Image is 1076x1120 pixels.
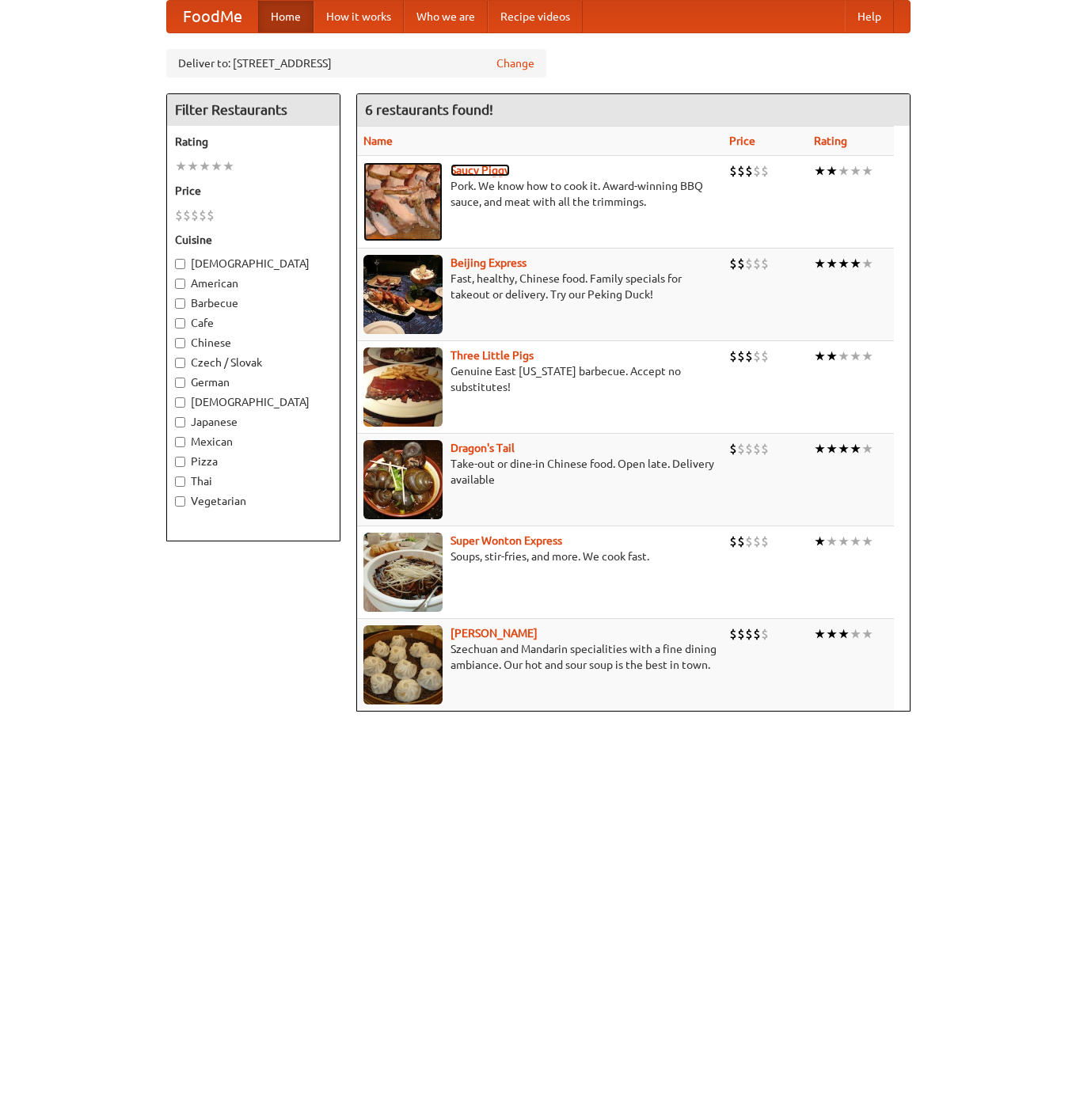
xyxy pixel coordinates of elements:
li: ★ [850,440,861,457]
li: $ [175,207,183,224]
a: Super Wonton Express [451,534,562,547]
li: $ [191,207,199,224]
li: $ [761,440,769,457]
a: Price [729,135,755,147]
a: Three Little Pigs [451,349,534,362]
input: Barbecue [175,298,185,309]
a: [PERSON_NAME] [451,627,538,640]
img: beijing.jpg [363,255,443,334]
img: littlepigs.jpg [363,347,443,427]
li: $ [761,162,769,180]
input: American [175,279,185,289]
input: German [175,378,185,388]
li: ★ [826,440,838,457]
input: Cafe [175,318,185,328]
label: Pizza [175,454,332,469]
a: Beijing Express [451,256,527,269]
li: ★ [175,158,187,175]
a: Help [845,1,894,32]
li: $ [729,625,737,643]
li: ★ [861,255,873,272]
li: $ [729,347,737,365]
li: $ [753,347,761,365]
p: Soups, stir-fries, and more. We cook fast. [363,549,717,564]
a: Saucy Piggy [451,164,510,177]
li: $ [761,625,769,643]
p: Take-out or dine-in Chinese food. Open late. Delivery available [363,456,717,488]
h5: Price [175,183,332,199]
li: ★ [838,255,850,272]
img: superwonton.jpg [363,533,443,612]
li: $ [207,207,215,224]
input: Pizza [175,457,185,467]
li: $ [737,625,745,643]
p: Fast, healthy, Chinese food. Family specials for takeout or delivery. Try our Peking Duck! [363,271,717,302]
li: $ [183,207,191,224]
li: $ [729,440,737,457]
li: $ [753,162,761,180]
li: $ [753,625,761,643]
label: [DEMOGRAPHIC_DATA] [175,394,332,410]
a: Recipe videos [488,1,583,32]
label: Mexican [175,434,332,450]
input: Czech / Slovak [175,358,185,368]
a: Dragon's Tail [451,442,515,454]
li: $ [745,255,753,272]
li: ★ [838,440,850,457]
li: $ [761,533,769,550]
input: Thai [175,476,185,487]
li: $ [745,440,753,457]
li: $ [745,347,753,365]
li: ★ [838,533,850,550]
li: ★ [861,162,873,180]
a: Rating [814,135,847,147]
p: Szechuan and Mandarin specialities with a fine dining ambiance. Our hot and sour soup is the best... [363,641,717,673]
li: ★ [850,625,861,643]
label: Thai [175,473,332,489]
li: ★ [861,533,873,550]
label: German [175,374,332,390]
li: ★ [861,440,873,457]
a: FoodMe [167,1,258,32]
li: $ [737,255,745,272]
img: shandong.jpg [363,625,443,704]
li: ★ [861,347,873,365]
li: ★ [814,533,826,550]
label: Barbecue [175,295,332,311]
li: $ [199,207,207,224]
img: dragon.jpg [363,440,443,519]
label: Chinese [175,335,332,351]
li: ★ [814,255,826,272]
li: $ [729,162,737,180]
li: $ [737,533,745,550]
input: Japanese [175,417,185,427]
li: ★ [826,255,838,272]
li: ★ [826,533,838,550]
li: $ [761,347,769,365]
a: Name [363,135,393,147]
label: American [175,275,332,291]
li: ★ [814,440,826,457]
li: ★ [211,158,222,175]
input: Vegetarian [175,496,185,507]
li: ★ [861,625,873,643]
label: [DEMOGRAPHIC_DATA] [175,256,332,271]
li: ★ [187,158,199,175]
li: ★ [814,625,826,643]
li: $ [737,347,745,365]
input: Mexican [175,437,185,447]
label: Cafe [175,315,332,331]
ng-pluralize: 6 restaurants found! [365,102,493,117]
img: saucy.jpg [363,162,443,241]
li: $ [753,440,761,457]
li: ★ [850,347,861,365]
li: $ [753,255,761,272]
li: ★ [222,158,234,175]
li: ★ [838,625,850,643]
li: ★ [850,533,861,550]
